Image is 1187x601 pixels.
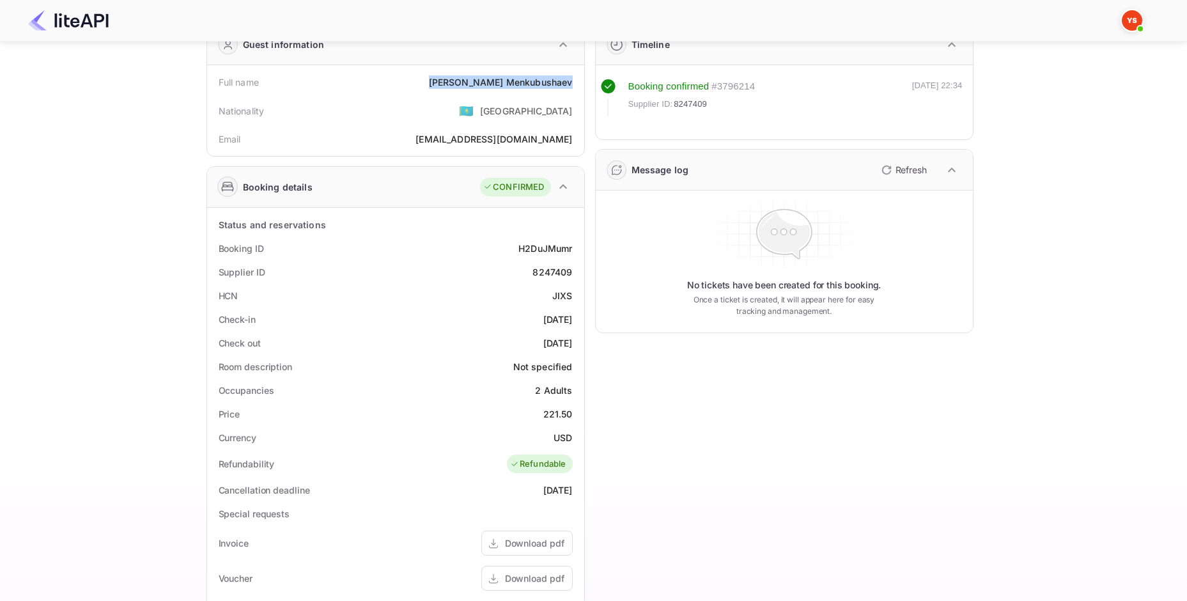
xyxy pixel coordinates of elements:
[683,294,885,317] p: Once a ticket is created, it will appear here for easy tracking and management.
[219,289,238,302] div: HCN
[483,181,544,194] div: CONFIRMED
[552,289,573,302] div: JIXS
[219,132,241,146] div: Email
[219,104,265,118] div: Nationality
[219,572,252,585] div: Voucher
[518,242,572,255] div: H2DuJMumr
[628,79,710,94] div: Booking confirmed
[632,38,670,51] div: Timeline
[912,79,963,116] div: [DATE] 22:34
[243,180,313,194] div: Booking details
[896,163,927,176] p: Refresh
[415,132,572,146] div: [EMAIL_ADDRESS][DOMAIN_NAME]
[532,265,572,279] div: 8247409
[219,457,275,471] div: Refundability
[219,483,310,497] div: Cancellation deadline
[219,384,274,397] div: Occupancies
[28,10,109,31] img: LiteAPI Logo
[219,507,290,520] div: Special requests
[219,536,249,550] div: Invoice
[219,313,256,326] div: Check-in
[219,265,265,279] div: Supplier ID
[687,279,881,292] p: No tickets have been created for this booking.
[543,407,573,421] div: 221.50
[219,75,259,89] div: Full name
[874,160,932,180] button: Refresh
[219,407,240,421] div: Price
[505,572,564,585] div: Download pdf
[219,218,326,231] div: Status and reservations
[711,79,755,94] div: # 3796214
[510,458,566,471] div: Refundable
[1122,10,1142,31] img: Yandex Support
[543,313,573,326] div: [DATE]
[243,38,325,51] div: Guest information
[632,163,689,176] div: Message log
[219,360,292,373] div: Room description
[535,384,572,397] div: 2 Adults
[674,98,707,111] span: 8247409
[429,75,573,89] div: [PERSON_NAME] Menkubushaev
[480,104,573,118] div: [GEOGRAPHIC_DATA]
[554,431,572,444] div: USD
[459,99,474,122] span: United States
[219,242,264,255] div: Booking ID
[543,336,573,350] div: [DATE]
[513,360,573,373] div: Not specified
[543,483,573,497] div: [DATE]
[219,431,256,444] div: Currency
[219,336,261,350] div: Check out
[628,98,673,111] span: Supplier ID:
[505,536,564,550] div: Download pdf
